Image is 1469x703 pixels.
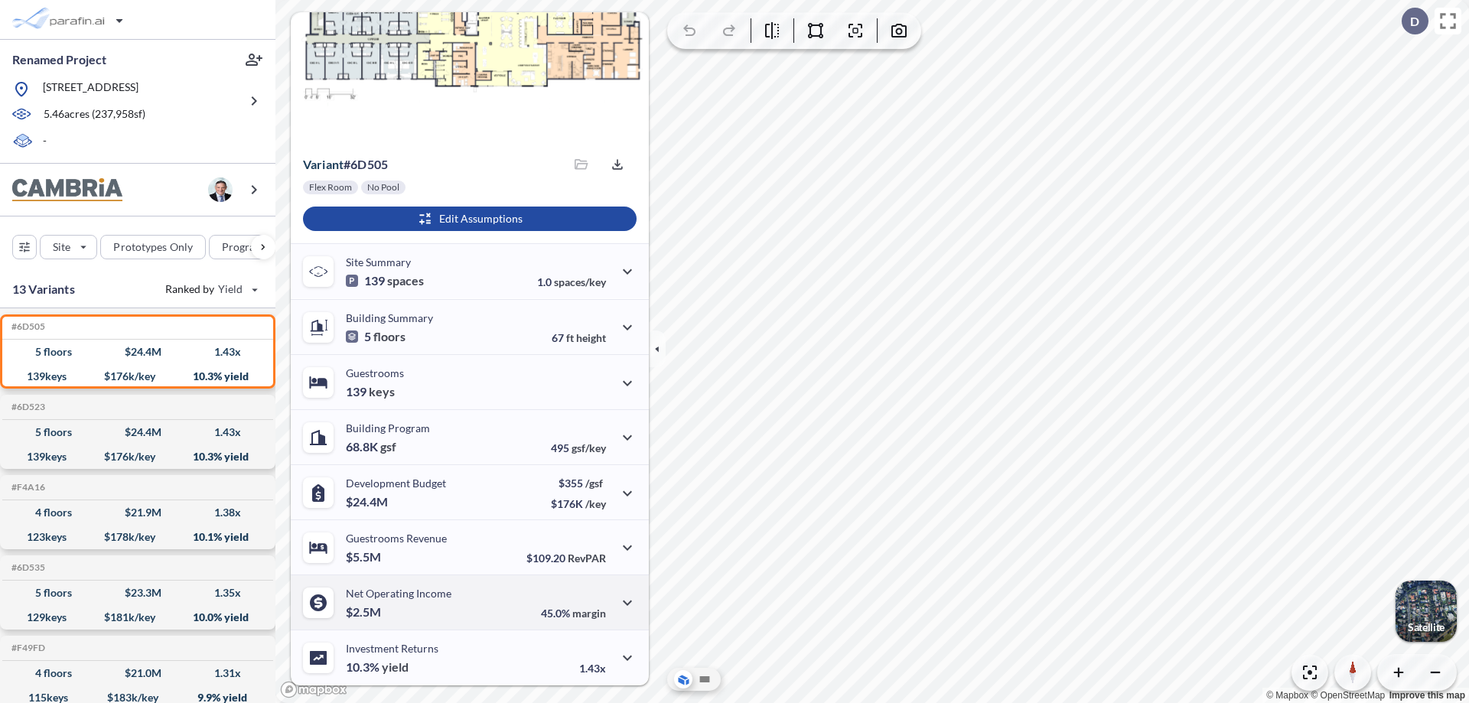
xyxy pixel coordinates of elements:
span: spaces/key [554,275,606,288]
p: Building Summary [346,311,433,324]
img: Switcher Image [1396,581,1457,642]
button: Switcher ImageSatellite [1396,581,1457,642]
h5: Click to copy the code [8,643,45,653]
p: $2.5M [346,604,383,620]
a: OpenStreetMap [1311,690,1385,701]
span: /key [585,497,606,510]
p: Investment Returns [346,642,438,655]
p: Guestrooms [346,366,404,379]
p: Guestrooms Revenue [346,532,447,545]
button: Program [209,235,292,259]
p: Flex Room [309,181,352,194]
p: Edit Assumptions [439,211,523,226]
p: Satellite [1408,621,1445,633]
button: Prototypes Only [100,235,206,259]
span: gsf/key [572,441,606,454]
h5: Click to copy the code [8,402,45,412]
span: /gsf [585,477,603,490]
p: - [43,133,47,151]
p: D [1410,15,1419,28]
p: 139 [346,273,424,288]
p: $355 [551,477,606,490]
p: Building Program [346,421,430,434]
span: Yield [218,282,243,297]
p: $176K [551,497,606,510]
span: margin [572,607,606,620]
p: 495 [551,441,606,454]
a: Improve this map [1389,690,1465,701]
span: keys [369,384,395,399]
img: user logo [208,177,233,202]
p: 1.0 [537,275,606,288]
span: RevPAR [568,552,606,565]
span: gsf [380,439,396,454]
p: $5.5M [346,549,383,565]
a: Mapbox homepage [280,681,347,698]
p: Net Operating Income [346,587,451,600]
p: 67 [552,331,606,344]
p: 1.43x [579,662,606,675]
button: Site [40,235,97,259]
p: Site [53,239,70,255]
span: spaces [387,273,424,288]
p: Prototypes Only [113,239,193,255]
p: No Pool [367,181,399,194]
span: height [576,331,606,344]
span: yield [382,659,409,675]
h5: Click to copy the code [8,562,45,573]
button: Ranked by Yield [153,277,268,301]
p: # 6d505 [303,157,388,172]
span: Variant [303,157,344,171]
button: Edit Assumptions [303,207,637,231]
p: $109.20 [526,552,606,565]
a: Mapbox [1266,690,1308,701]
h5: Click to copy the code [8,321,45,332]
p: 45.0% [541,607,606,620]
p: Program [222,239,265,255]
p: 139 [346,384,395,399]
img: BrandImage [12,178,122,202]
span: ft [566,331,574,344]
p: 10.3% [346,659,409,675]
p: $24.4M [346,494,390,509]
p: Site Summary [346,255,411,269]
p: 5.46 acres ( 237,958 sf) [44,106,145,123]
p: 68.8K [346,439,396,454]
p: 5 [346,329,406,344]
p: 13 Variants [12,280,75,298]
button: Aerial View [674,670,692,688]
p: [STREET_ADDRESS] [43,80,138,99]
button: Site Plan [695,670,714,688]
p: Renamed Project [12,51,106,68]
span: floors [373,329,406,344]
h5: Click to copy the code [8,482,45,493]
p: Development Budget [346,477,446,490]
